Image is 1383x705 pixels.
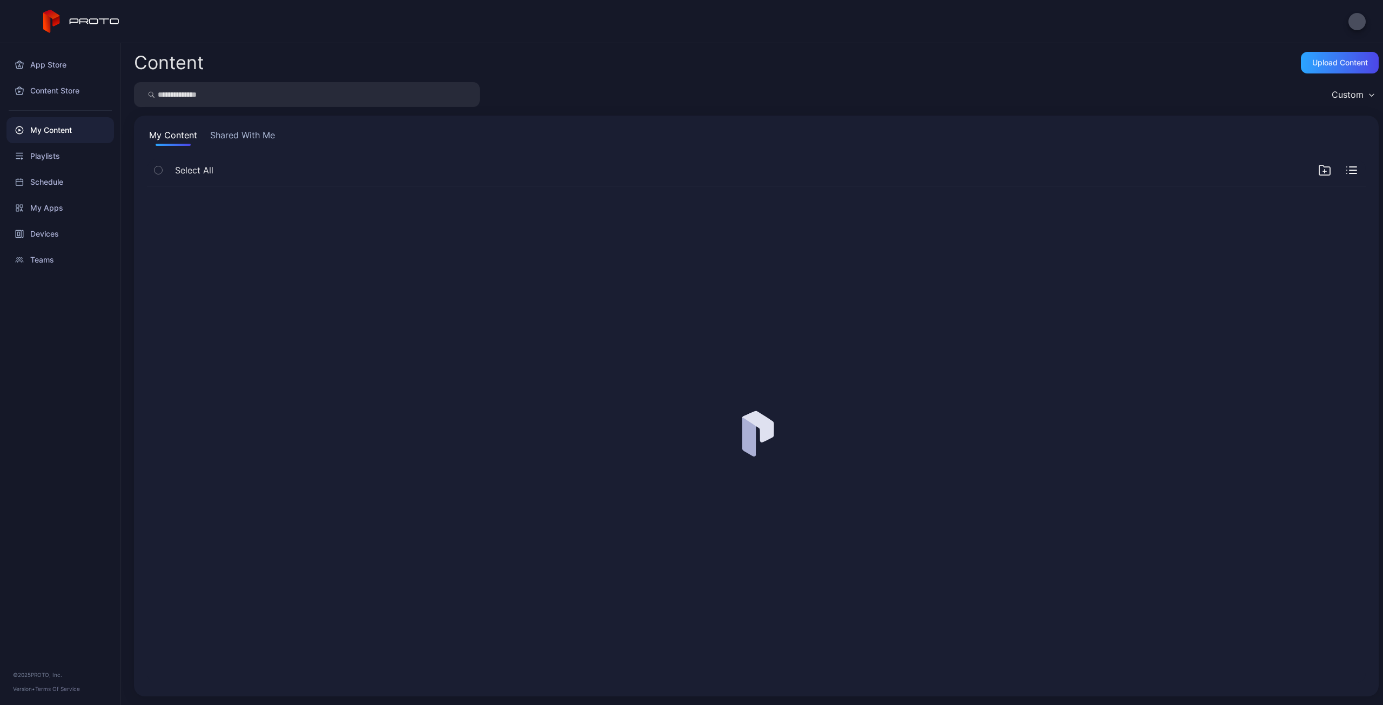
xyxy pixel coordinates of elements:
button: My Content [147,129,199,146]
a: Devices [6,221,114,247]
button: Custom [1326,82,1379,107]
div: Content [134,53,204,72]
a: My Content [6,117,114,143]
a: Playlists [6,143,114,169]
a: Teams [6,247,114,273]
a: Content Store [6,78,114,104]
a: Terms Of Service [35,686,80,692]
div: Custom [1332,89,1364,100]
span: Select All [175,164,213,177]
div: © 2025 PROTO, Inc. [13,670,108,679]
a: Schedule [6,169,114,195]
a: My Apps [6,195,114,221]
button: Shared With Me [208,129,277,146]
div: Upload Content [1312,58,1368,67]
button: Upload Content [1301,52,1379,73]
span: Version • [13,686,35,692]
a: App Store [6,52,114,78]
